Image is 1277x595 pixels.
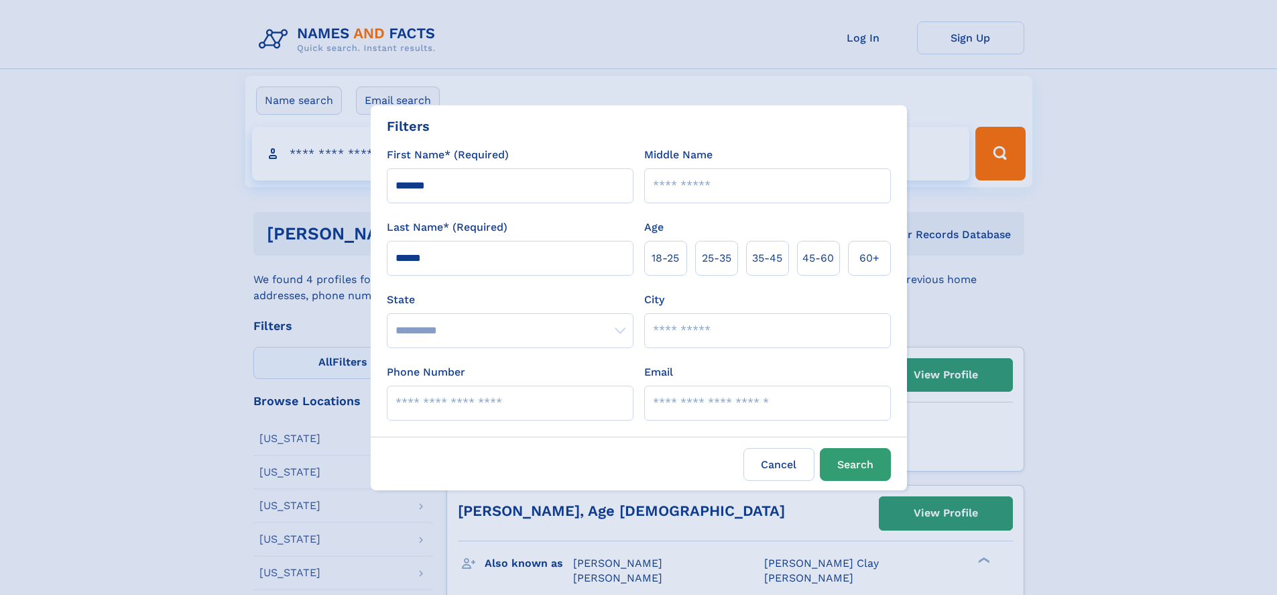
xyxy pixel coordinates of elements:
[387,364,465,380] label: Phone Number
[644,219,664,235] label: Age
[859,250,879,266] span: 60+
[652,250,679,266] span: 18‑25
[743,448,814,481] label: Cancel
[387,116,430,136] div: Filters
[820,448,891,481] button: Search
[387,219,507,235] label: Last Name* (Required)
[702,250,731,266] span: 25‑35
[387,292,633,308] label: State
[644,292,664,308] label: City
[387,147,509,163] label: First Name* (Required)
[644,364,673,380] label: Email
[802,250,834,266] span: 45‑60
[752,250,782,266] span: 35‑45
[644,147,713,163] label: Middle Name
